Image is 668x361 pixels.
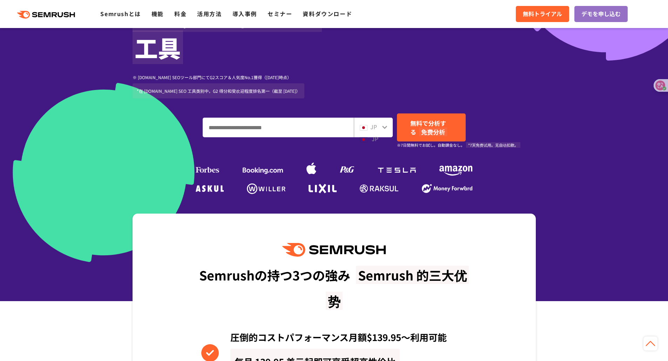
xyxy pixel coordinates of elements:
a: 資料ダウンロード [303,9,352,18]
div: Semrushの持つ3つの強み [196,262,473,314]
span: デモを申し込む [581,9,621,19]
font: *7天免费试用。无自动扣款。 [466,142,520,148]
a: 無料で分析する 免费分析 [397,113,466,141]
a: 機能 [151,9,164,18]
a: 導入事例 [232,9,257,18]
span: 無料トライアル [523,9,562,19]
span: JP [372,134,378,143]
span: JP [370,123,377,131]
a: 料金 [174,9,187,18]
a: セミナー [268,9,292,18]
font: Semrush 的三大优势 [326,266,469,310]
font: 免费分析 [419,127,447,136]
small: ※7日間無料でお試し。自動課金なし。 [397,142,520,148]
font: *在 [DOMAIN_NAME] SEO 工具类别中，G2 得分和受欢迎程度排名第一（截至 [DATE]） [137,88,300,94]
a: 無料トライアル [516,6,569,22]
div: ※ [DOMAIN_NAME] SEOツール部門にてG2スコア＆人気度No.1獲得（[DATE]時点） [133,74,334,101]
a: デモを申し込む [574,6,628,22]
a: Semrushとは [100,9,141,18]
a: 活用方法 [197,9,222,18]
img: Semrush [282,243,385,257]
input: ドメイン、キーワードまたはURLを入力してください [203,118,353,137]
span: 無料で分析する [410,119,447,136]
